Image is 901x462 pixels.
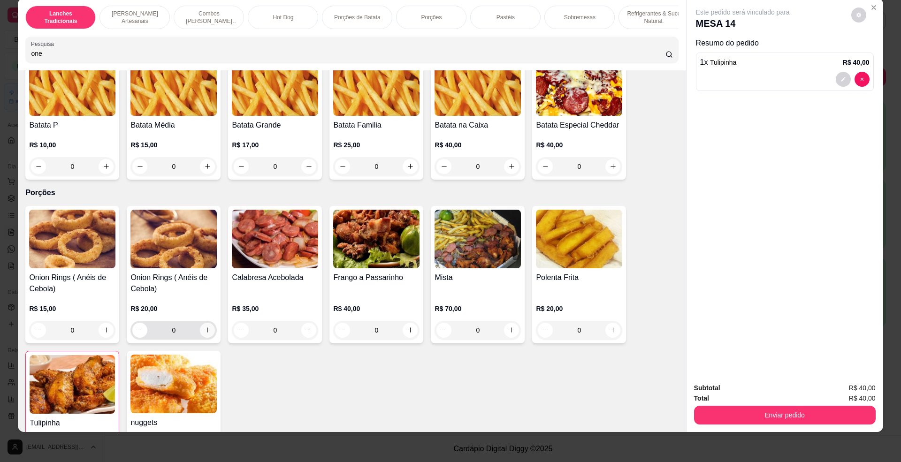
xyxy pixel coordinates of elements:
[849,383,876,393] span: R$ 40,00
[29,304,115,313] p: R$ 15,00
[232,272,318,283] h4: Calabresa Acebolada
[536,210,622,268] img: product-image
[234,323,249,338] button: decrease-product-quantity
[436,323,451,338] button: decrease-product-quantity
[30,355,115,414] img: product-image
[696,17,790,30] p: MESA 14
[851,8,866,23] button: decrease-product-quantity
[335,323,350,338] button: decrease-product-quantity
[333,57,420,116] img: product-image
[855,72,870,87] button: decrease-product-quantity
[29,140,115,150] p: R$ 10,00
[333,140,420,150] p: R$ 25,00
[333,304,420,313] p: R$ 40,00
[333,210,420,268] img: product-image
[30,417,115,429] h4: Tulipinha
[849,393,876,403] span: R$ 40,00
[29,57,115,116] img: product-image
[694,384,720,392] strong: Subtotal
[435,272,521,283] h4: Mista
[605,159,620,174] button: increase-product-quantity
[538,159,553,174] button: decrease-product-quantity
[232,57,318,116] img: product-image
[33,10,88,25] p: Lanches Tradicionais
[130,140,217,150] p: R$ 15,00
[836,72,851,87] button: decrease-product-quantity
[538,323,553,338] button: decrease-product-quantity
[536,272,622,283] h4: Polenta Frita
[564,14,596,21] p: Sobremesas
[496,14,515,21] p: Pastéis
[536,57,622,116] img: product-image
[605,323,620,338] button: increase-product-quantity
[435,120,521,131] h4: Batata na Caixa
[403,323,418,338] button: increase-product-quantity
[232,210,318,268] img: product-image
[232,120,318,131] h4: Batata Grande
[31,40,57,48] label: Pesquisa
[200,323,215,338] button: increase-product-quantity
[130,355,217,413] img: product-image
[435,304,521,313] p: R$ 70,00
[504,323,519,338] button: increase-product-quantity
[232,140,318,150] p: R$ 17,00
[696,38,874,49] p: Resumo do pedido
[421,14,442,21] p: Porções
[29,272,115,295] h4: Onion Rings ( Anéis de Cebola)
[301,323,316,338] button: increase-product-quantity
[626,10,681,25] p: Refrigerantes & Suco Natural.
[435,57,521,116] img: product-image
[130,210,217,268] img: product-image
[694,394,709,402] strong: Total
[107,10,162,25] p: [PERSON_NAME] Artesanais
[182,10,236,25] p: Combos [PERSON_NAME] Artesanais
[132,323,147,338] button: decrease-product-quantity
[435,210,521,268] img: product-image
[710,59,736,66] span: Tulipinha
[333,120,420,131] h4: Batata Familia
[29,120,115,131] h4: Batata P
[435,140,521,150] p: R$ 40,00
[25,187,678,198] p: Porções
[536,120,622,131] h4: Batata Especial Cheddar
[843,58,870,67] p: R$ 40,00
[130,120,217,131] h4: Batata Média
[29,210,115,268] img: product-image
[700,57,737,68] p: 1 x
[130,272,217,295] h4: Onion Rings ( Anéis de Cebola)
[130,417,217,428] h4: nuggets
[536,140,622,150] p: R$ 40,00
[130,57,217,116] img: product-image
[696,8,790,17] p: Este pedido será vinculado para
[334,14,381,21] p: Porções de Batata
[536,304,622,313] p: R$ 20,00
[31,49,665,58] input: Pesquisa
[232,304,318,313] p: R$ 35,00
[273,14,293,21] p: Hot Dog
[333,272,420,283] h4: Frango a Passarinho
[130,304,217,313] p: R$ 20,00
[694,406,876,424] button: Enviar pedido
